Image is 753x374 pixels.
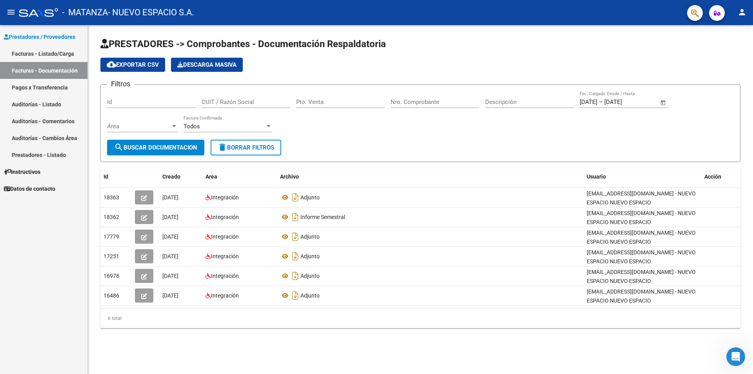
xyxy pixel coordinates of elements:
span: Exportar CSV [107,61,159,68]
span: Usuario [587,173,606,180]
input: End date [604,99,642,106]
i: Descargar documento [290,250,300,263]
span: Integración [211,234,239,240]
span: Prestadores / Proveedores [4,33,75,41]
span: Integración [211,253,239,259]
span: Integración [211,194,239,201]
i: Descargar documento [290,270,300,282]
span: Integración [211,214,239,220]
iframe: Intercom live chat [726,347,745,366]
span: Creado [162,173,180,180]
button: Descarga Masiva [171,58,243,72]
mat-icon: search [114,142,124,152]
span: Adjunto [300,234,320,240]
span: 18363 [104,194,119,201]
span: 18362 [104,214,119,220]
span: Datos de contacto [4,184,55,193]
i: Descargar documento [290,211,300,223]
datatable-header-cell: Usuario [584,168,701,185]
i: Descargar documento [290,191,300,204]
span: Archivo [280,173,299,180]
span: Borrar Filtros [218,144,274,151]
h3: Filtros [107,78,134,89]
datatable-header-cell: Creado [159,168,202,185]
span: Instructivos [4,168,40,176]
span: Descarga Masiva [177,61,236,68]
span: Todos [184,123,200,130]
span: [EMAIL_ADDRESS][DOMAIN_NAME] - NUEVO ESPACIO NUEVO ESPACIO [587,288,696,304]
datatable-header-cell: Archivo [277,168,584,185]
datatable-header-cell: Id [100,168,132,185]
span: [DATE] [162,234,178,240]
datatable-header-cell: Acción [701,168,740,185]
div: 6 total [100,308,740,328]
span: [DATE] [162,214,178,220]
span: 16486 [104,292,119,299]
span: - MATANZA [62,4,108,21]
span: Area [206,173,217,180]
span: Adjunto [300,253,320,259]
span: – [599,99,603,106]
span: [DATE] [162,194,178,201]
span: Informe Semestral [300,214,345,220]
span: Adjunto [300,194,320,201]
span: 16978 [104,273,119,279]
mat-icon: person [737,7,747,17]
span: [DATE] [162,273,178,279]
span: [EMAIL_ADDRESS][DOMAIN_NAME] - NUEVO ESPACIO NUEVO ESPACIO [587,230,696,245]
mat-icon: menu [6,7,16,17]
i: Descargar documento [290,230,300,243]
span: [EMAIL_ADDRESS][DOMAIN_NAME] - NUEVO ESPACIO NUEVO ESPACIO [587,210,696,225]
span: Área [107,123,171,130]
mat-icon: delete [218,142,227,152]
span: 17251 [104,253,119,259]
span: - NUEVO ESPACIO S.A. [108,4,194,21]
span: Integración [211,292,239,299]
span: Acción [704,173,721,180]
span: [EMAIL_ADDRESS][DOMAIN_NAME] - NUEVO ESPACIO NUEVO ESPACIO [587,249,696,265]
button: Borrar Filtros [211,140,281,155]
mat-icon: cloud_download [107,60,116,69]
button: Exportar CSV [100,58,165,72]
button: Buscar Documentacion [107,140,204,155]
i: Descargar documento [290,289,300,302]
span: Id [104,173,108,180]
button: Open calendar [659,98,668,107]
span: Buscar Documentacion [114,144,197,151]
input: Start date [580,99,597,106]
span: Adjunto [300,273,320,279]
span: 17779 [104,234,119,240]
app-download-masive: Descarga masiva de comprobantes (adjuntos) [171,58,243,72]
span: [DATE] [162,292,178,299]
span: Integración [211,273,239,279]
span: Adjunto [300,292,320,299]
datatable-header-cell: Area [202,168,277,185]
span: [EMAIL_ADDRESS][DOMAIN_NAME] - NUEVO ESPACIO NUEVO ESPACIO [587,190,696,206]
span: PRESTADORES -> Comprobantes - Documentación Respaldatoria [100,38,386,49]
span: [EMAIL_ADDRESS][DOMAIN_NAME] - NUEVO ESPACIO NUEVO ESPACIO [587,269,696,284]
span: [DATE] [162,253,178,259]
